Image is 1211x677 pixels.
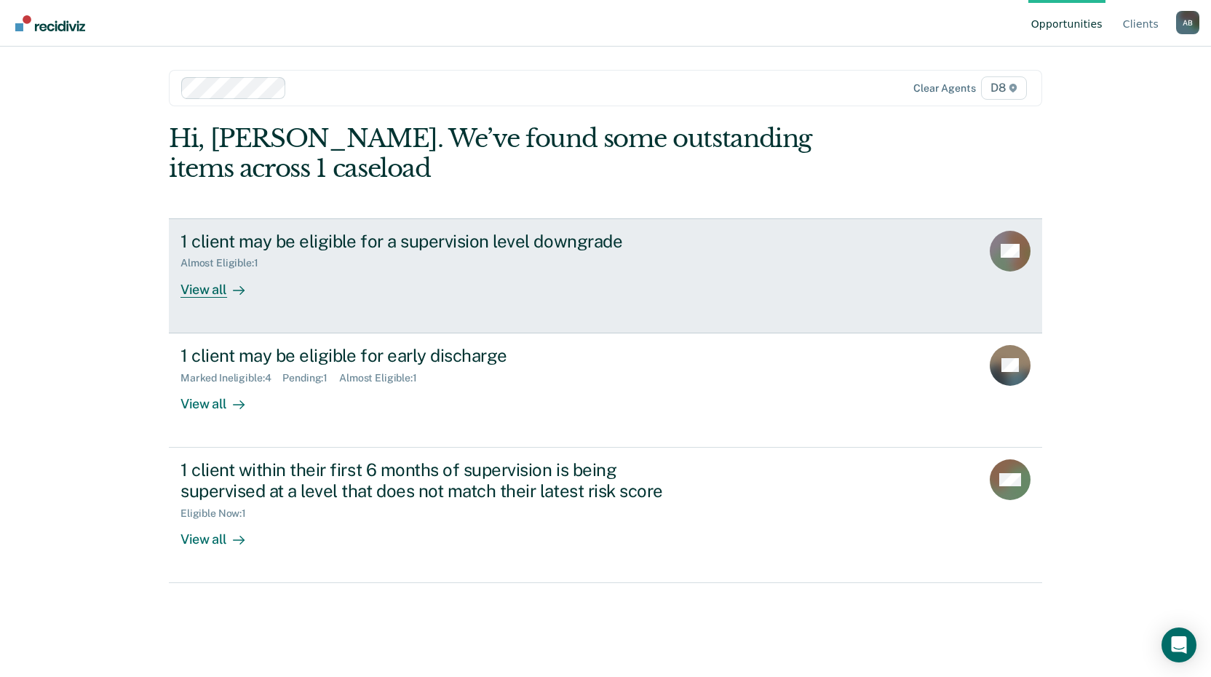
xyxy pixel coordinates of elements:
div: Almost Eligible : 1 [339,372,429,384]
div: A B [1176,11,1199,34]
div: 1 client may be eligible for a supervision level downgrade [180,231,691,252]
a: 1 client within their first 6 months of supervision is being supervised at a level that does not ... [169,448,1042,583]
div: Clear agents [913,82,975,95]
img: Recidiviz [15,15,85,31]
div: Pending : 1 [282,372,339,384]
div: View all [180,269,262,298]
div: Hi, [PERSON_NAME]. We’ve found some outstanding items across 1 caseload [169,124,867,183]
div: View all [180,384,262,412]
a: 1 client may be eligible for early dischargeMarked Ineligible:4Pending:1Almost Eligible:1View all [169,333,1042,448]
div: Almost Eligible : 1 [180,257,270,269]
span: D8 [981,76,1027,100]
div: Marked Ineligible : 4 [180,372,282,384]
div: 1 client may be eligible for early discharge [180,345,691,366]
div: Eligible Now : 1 [180,507,258,520]
button: Profile dropdown button [1176,11,1199,34]
a: 1 client may be eligible for a supervision level downgradeAlmost Eligible:1View all [169,218,1042,333]
div: View all [180,519,262,547]
div: 1 client within their first 6 months of supervision is being supervised at a level that does not ... [180,459,691,502]
div: Open Intercom Messenger [1162,627,1196,662]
